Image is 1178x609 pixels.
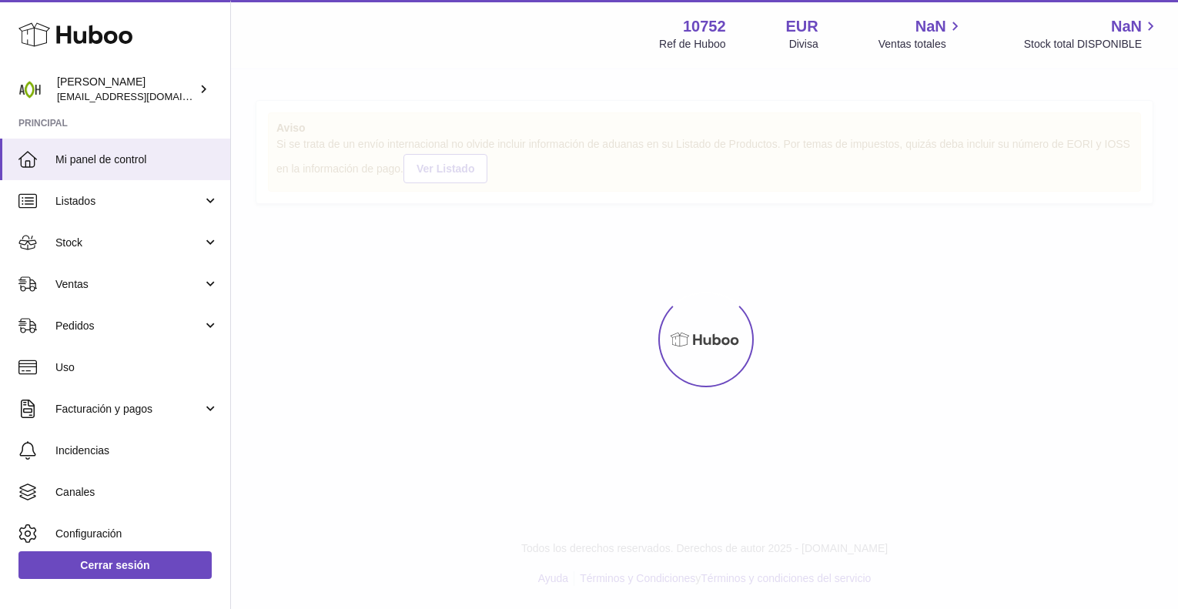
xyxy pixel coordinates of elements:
[18,551,212,579] a: Cerrar sesión
[55,360,219,375] span: Uso
[1024,37,1160,52] span: Stock total DISPONIBLE
[878,37,964,52] span: Ventas totales
[683,16,726,37] strong: 10752
[57,75,196,104] div: [PERSON_NAME]
[55,443,219,458] span: Incidencias
[55,527,219,541] span: Configuración
[55,194,202,209] span: Listados
[55,485,219,500] span: Canales
[55,152,219,167] span: Mi panel de control
[1024,16,1160,52] a: NaN Stock total DISPONIBLE
[55,402,202,417] span: Facturación y pagos
[789,37,818,52] div: Divisa
[659,37,725,52] div: Ref de Huboo
[786,16,818,37] strong: EUR
[55,277,202,292] span: Ventas
[878,16,964,52] a: NaN Ventas totales
[18,78,42,101] img: info@adaptohealue.com
[55,236,202,250] span: Stock
[55,319,202,333] span: Pedidos
[915,16,946,37] span: NaN
[1111,16,1142,37] span: NaN
[57,90,226,102] span: [EMAIL_ADDRESS][DOMAIN_NAME]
